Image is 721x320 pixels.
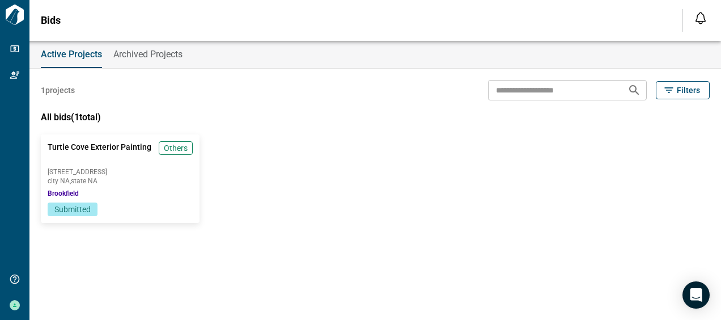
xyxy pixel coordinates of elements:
[48,178,193,184] span: city NA , state NA
[29,41,721,68] div: base tabs
[113,49,183,60] span: Archived Projects
[48,141,151,164] span: Turtle Cove Exterior Painting
[41,85,75,96] span: 1 projects
[41,49,102,60] span: Active Projects
[677,85,700,96] span: Filters
[682,281,710,309] div: Open Intercom Messenger
[164,142,188,154] span: Others
[692,9,710,27] button: Open notification feed
[41,112,101,123] span: All bids ( 1 total)
[48,189,79,198] span: Brookfield
[41,15,61,26] span: Bids
[54,205,91,214] span: Submitted
[656,81,710,99] button: Filters
[48,169,193,175] span: [STREET_ADDRESS]
[623,79,646,102] button: Search projects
